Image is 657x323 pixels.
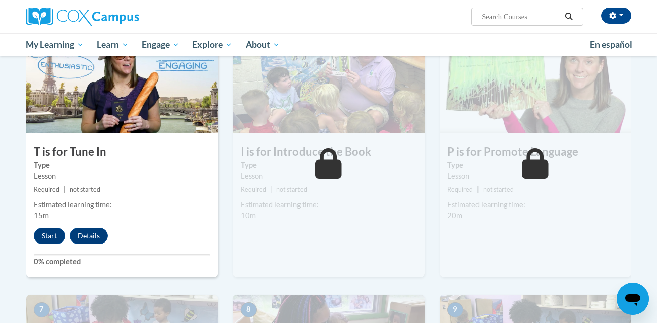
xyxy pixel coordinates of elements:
div: Estimated learning time: [241,199,417,210]
span: En español [590,39,632,50]
a: Cox Campus [26,8,218,26]
span: 9 [447,302,463,317]
span: not started [70,186,100,193]
a: En español [583,34,639,55]
span: | [270,186,272,193]
h3: T is for Tune In [26,144,218,160]
div: Lesson [34,171,210,182]
span: Required [447,186,473,193]
div: Lesson [241,171,417,182]
a: Engage [135,33,186,56]
span: | [64,186,66,193]
label: Type [447,159,624,171]
span: My Learning [26,39,84,51]
button: Details [70,228,108,244]
span: Required [34,186,59,193]
span: 8 [241,302,257,317]
div: Main menu [11,33,646,56]
span: Learn [97,39,129,51]
div: Estimated learning time: [447,199,624,210]
input: Search Courses [481,11,561,23]
h3: I is for Introduce the Book [233,144,425,160]
button: Start [34,228,65,244]
label: 0% completed [34,256,210,267]
img: Course Image [233,33,425,133]
span: | [477,186,479,193]
h3: P is for Promote Language [440,144,631,160]
div: Lesson [447,171,624,182]
a: Explore [186,33,239,56]
span: 7 [34,302,50,317]
img: Course Image [440,33,631,133]
span: not started [483,186,514,193]
a: Learn [90,33,135,56]
div: Estimated learning time: [34,199,210,210]
label: Type [241,159,417,171]
span: not started [276,186,307,193]
img: Cox Campus [26,8,139,26]
a: About [239,33,286,56]
span: 10m [241,211,256,220]
span: Engage [142,39,180,51]
img: Course Image [26,33,218,133]
label: Type [34,159,210,171]
span: Explore [192,39,232,51]
span: 15m [34,211,49,220]
span: 20m [447,211,462,220]
iframe: Button to launch messaging window [617,283,649,315]
span: About [246,39,280,51]
button: Search [561,11,576,23]
a: My Learning [20,33,91,56]
span: Required [241,186,266,193]
button: Account Settings [601,8,631,24]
